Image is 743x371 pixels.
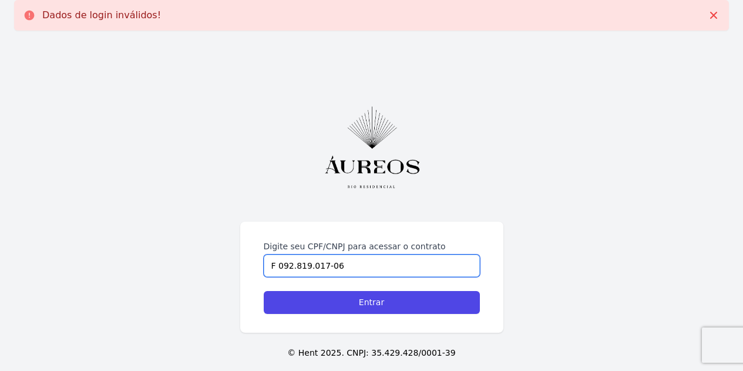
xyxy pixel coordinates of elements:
[19,347,724,359] p: © Hent 2025. CNPJ: 35.429.428/0001-39
[307,92,436,203] img: Vertical_Preto@4x.png
[264,240,480,252] label: Digite seu CPF/CNPJ para acessar o contrato
[264,291,480,314] input: Entrar
[264,255,480,277] input: Digite seu CPF ou CNPJ
[42,9,161,21] p: Dados de login inválidos!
